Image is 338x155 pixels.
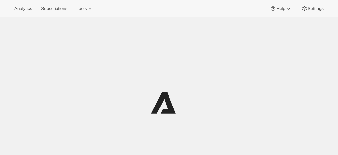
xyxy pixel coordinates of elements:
span: Analytics [14,6,32,11]
button: Subscriptions [37,4,71,13]
span: Help [276,6,285,11]
span: Settings [308,6,324,11]
span: Tools [77,6,87,11]
button: Analytics [11,4,36,13]
button: Settings [297,4,327,13]
button: Tools [73,4,97,13]
button: Help [266,4,296,13]
span: Subscriptions [41,6,67,11]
